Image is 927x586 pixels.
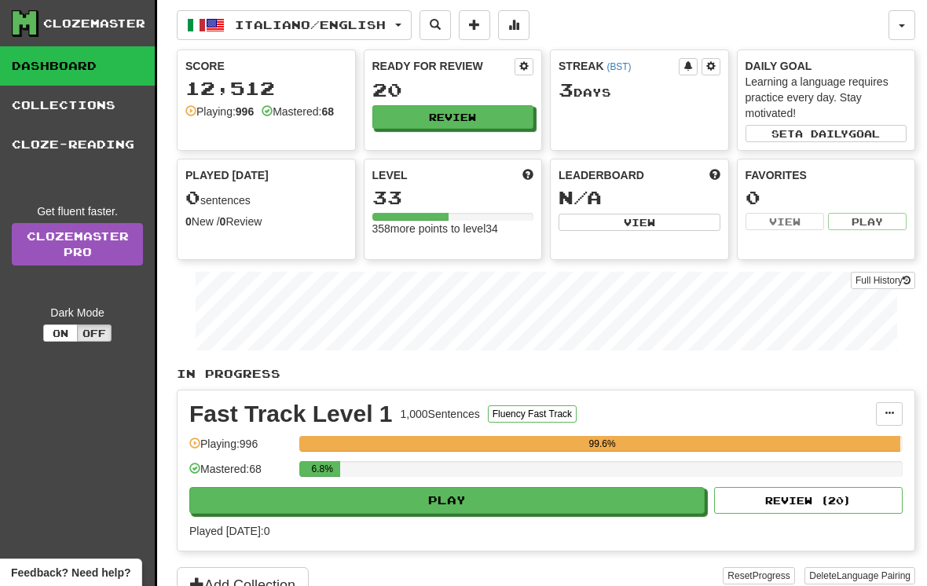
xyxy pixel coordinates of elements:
span: 3 [559,79,573,101]
button: Italiano/English [177,10,412,40]
div: sentences [185,188,347,208]
div: New / Review [185,214,347,229]
button: Search sentences [420,10,451,40]
button: DeleteLanguage Pairing [804,567,915,584]
a: (BST) [606,61,631,72]
button: View [559,214,720,231]
span: Score more points to level up [522,167,533,183]
strong: 0 [185,215,192,228]
div: 20 [372,80,534,100]
button: ResetProgress [723,567,794,584]
span: Language Pairing [837,570,911,581]
strong: 68 [321,105,334,118]
div: Daily Goal [746,58,907,74]
div: Dark Mode [12,305,143,320]
span: Played [DATE]: 0 [189,525,269,537]
span: Leaderboard [559,167,644,183]
strong: 0 [220,215,226,228]
div: 99.6% [304,436,900,452]
button: Review [372,105,534,129]
button: Seta dailygoal [746,125,907,142]
div: 1,000 Sentences [401,406,480,422]
div: Fast Track Level 1 [189,402,393,426]
div: Learning a language requires practice every day. Stay motivated! [746,74,907,121]
div: Favorites [746,167,907,183]
span: Progress [753,570,790,581]
div: Clozemaster [43,16,145,31]
span: This week in points, UTC [709,167,720,183]
span: 0 [185,186,200,208]
button: Add sentence to collection [459,10,490,40]
div: 358 more points to level 34 [372,221,534,236]
button: On [43,324,78,342]
div: Ready for Review [372,58,515,74]
div: Get fluent faster. [12,203,143,219]
button: Full History [851,272,915,289]
strong: 996 [236,105,254,118]
button: More stats [498,10,529,40]
span: Italiano / English [235,18,386,31]
span: a daily [795,128,848,139]
span: Open feedback widget [11,565,130,581]
button: Fluency Fast Track [488,405,577,423]
a: ClozemasterPro [12,223,143,266]
div: Mastered: 68 [189,461,291,487]
span: Level [372,167,408,183]
div: Mastered: [262,104,334,119]
div: Playing: 996 [189,436,291,462]
button: Play [189,487,705,514]
div: Day s [559,80,720,101]
div: Playing: [185,104,254,119]
p: In Progress [177,366,915,382]
button: Review (20) [714,487,903,514]
span: Played [DATE] [185,167,269,183]
div: Score [185,58,347,74]
button: Play [828,213,907,230]
button: View [746,213,824,230]
div: 6.8% [304,461,340,477]
div: Streak [559,58,679,74]
span: N/A [559,186,602,208]
div: 12,512 [185,79,347,98]
div: 33 [372,188,534,207]
div: 0 [746,188,907,207]
button: Off [77,324,112,342]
